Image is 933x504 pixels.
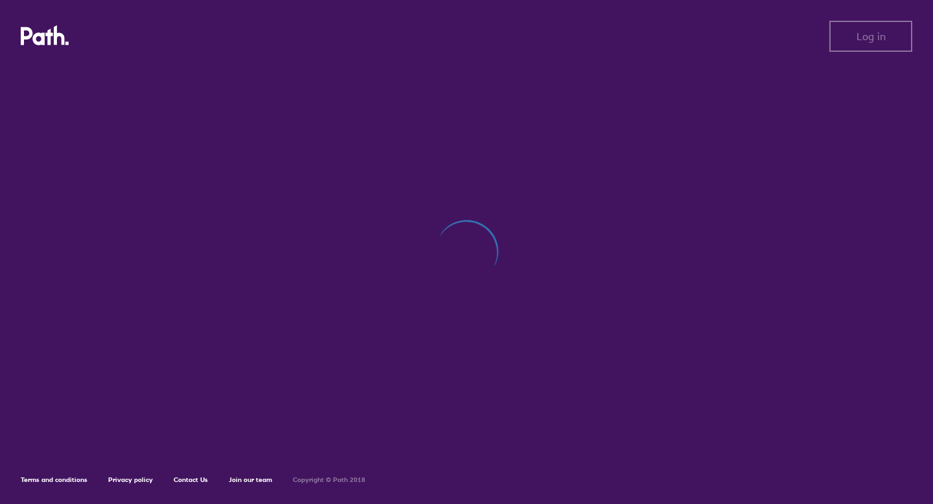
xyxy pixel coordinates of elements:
[108,475,153,484] a: Privacy policy
[21,475,87,484] a: Terms and conditions
[293,476,365,484] h6: Copyright © Path 2018
[829,21,912,52] button: Log in
[857,30,886,42] span: Log in
[174,475,208,484] a: Contact Us
[229,475,272,484] a: Join our team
